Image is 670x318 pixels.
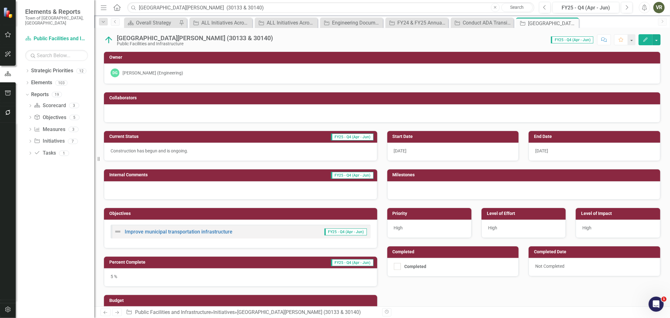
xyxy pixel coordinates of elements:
a: FY24 & FY25 Annual Residential Sidewalk Repair Assistance Program [387,19,447,27]
div: [GEOGRAPHIC_DATA][PERSON_NAME] (30133 & 30140) [117,35,273,41]
div: Conduct ADA Transition Plan Assessment for right-of-ways (ROWs) and municipal buildings. [463,19,512,27]
h3: Budget [109,298,374,303]
div: 19 [52,92,62,97]
a: Reports [31,91,49,98]
div: 3 [68,127,79,132]
div: DG [111,69,119,77]
h3: Completed Date [534,249,657,254]
img: On Target [104,35,114,45]
div: Not Completed [529,258,660,276]
span: [DATE] [535,148,548,153]
div: FY25 - Q4 (Apr - Jun) [555,4,617,12]
h3: Objectives [109,211,374,216]
a: Overall Strategy [126,19,177,27]
a: Tasks [34,150,56,157]
div: Overall Strategy [136,19,177,27]
h3: Start Date [393,134,516,139]
h3: Owner [109,55,657,60]
a: Elements [31,79,52,86]
div: 103 [55,80,68,85]
a: Conduct ADA Transition Plan Assessment for right-of-ways (ROWs) and municipal buildings. [452,19,512,27]
span: High [394,225,403,230]
h3: Completed [393,249,516,254]
h3: Percent Complete [109,260,230,265]
span: [DATE] [394,148,407,153]
a: Measures [34,126,65,133]
a: Initiatives [213,309,235,315]
h3: Level of Impact [581,211,657,216]
div: 12 [76,68,86,74]
button: VR [653,2,665,13]
a: Scorecard [34,102,66,109]
div: 3 [69,103,79,108]
div: Public Facilities and Infrastructure [117,41,273,46]
h3: Internal Comments [109,173,234,177]
img: ClearPoint Strategy [3,7,14,18]
h3: Priority [393,211,468,216]
a: Initiatives [34,138,64,145]
div: [GEOGRAPHIC_DATA][PERSON_NAME] (30133 & 30140) [528,19,577,27]
a: Public Facilities and Infrastructure [25,35,88,42]
div: FY24 & FY25 Annual Residential Sidewalk Repair Assistance Program [397,19,447,27]
span: High [582,225,591,230]
a: Improve municipal transportation infrastructure [125,229,232,235]
span: High [488,225,497,230]
iframe: Intercom live chat [649,297,664,312]
input: Search ClearPoint... [127,2,534,13]
p: Construction has begun and is ongoing. [111,148,371,154]
div: 1 [59,151,69,156]
span: FY25 - Q4 (Apr - Jun) [551,36,593,43]
a: Strategic Priorities [31,67,73,74]
div: Engineering Document Scanning project (50127) [332,19,381,27]
div: [GEOGRAPHIC_DATA][PERSON_NAME] (30133 & 30140) [237,309,361,315]
div: ALL Initiatives Across Priorities [267,19,316,27]
span: FY25 - Q4 (Apr - Jun) [331,172,373,179]
input: Search Below... [25,50,88,61]
a: Objectives [34,114,66,121]
div: » » [126,309,377,316]
a: Public Facilities and Infrastructure [135,309,211,315]
h3: End Date [534,134,657,139]
a: ALL Initiatives Across Priorities [256,19,316,27]
span: FY25 - Q4 (Apr - Jun) [331,259,373,266]
button: FY25 - Q4 (Apr - Jun) [553,2,619,13]
img: Not Defined [114,228,122,235]
span: FY25 - Q4 (Apr - Jun) [331,134,373,140]
span: Elements & Reports [25,8,88,15]
h3: Level of Effort [487,211,563,216]
h3: Milestones [393,173,657,177]
span: FY25 - Q4 (Apr - Jun) [324,228,367,235]
div: [PERSON_NAME] (Engineering) [123,70,183,76]
span: 1 [662,297,667,302]
h3: Current Status [109,134,216,139]
a: Search [501,3,533,12]
h3: Collaborators [109,96,657,100]
div: 7 [68,139,78,144]
a: Engineering Document Scanning project (50127) [322,19,381,27]
div: ALL Initiatives Across Priorities - only Completed [201,19,251,27]
a: ALL Initiatives Across Priorities - only Completed [191,19,251,27]
small: Town of [GEOGRAPHIC_DATA], [GEOGRAPHIC_DATA] [25,15,88,26]
div: 5 [69,115,79,120]
div: 5 % [104,268,377,287]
